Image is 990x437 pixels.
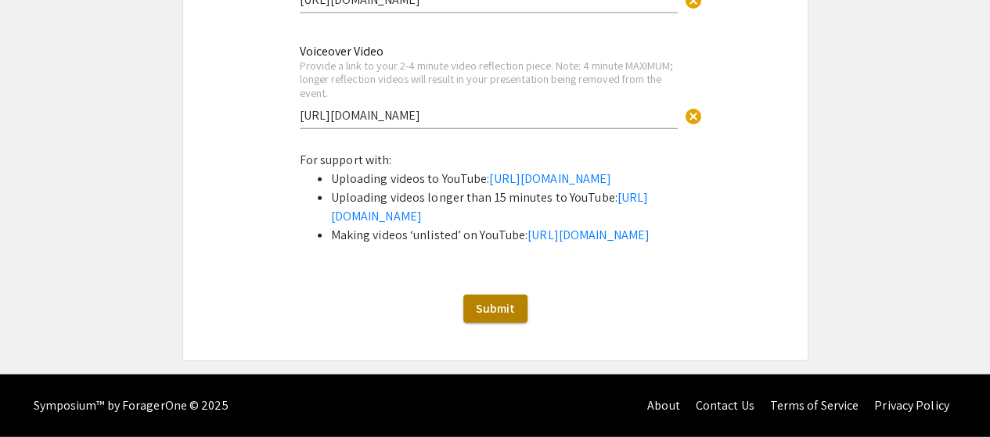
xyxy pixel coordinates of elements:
input: Type Here [300,107,678,124]
iframe: Chat [12,367,67,425]
a: [URL][DOMAIN_NAME] [527,227,650,243]
a: Terms of Service [769,397,859,414]
span: For support with: [300,152,392,168]
button: Clear [678,100,709,131]
li: Making videos ‘unlisted’ on YouTube: [331,226,691,245]
div: Symposium™ by ForagerOne © 2025 [34,374,229,437]
li: Uploading videos longer than 15 minutes to YouTube: [331,188,691,226]
a: Contact Us [695,397,754,414]
span: cancel [684,107,703,126]
div: Provide a link to your 2-4 minute video reflection piece. Note: 4 minute MAXIMUM; longer reflecti... [300,59,678,100]
a: Privacy Policy [874,397,949,414]
li: Uploading videos to YouTube: [331,170,691,188]
a: About [647,397,680,414]
mat-label: Voiceover Video [300,43,383,59]
a: [URL][DOMAIN_NAME] [489,170,611,187]
span: Submit [476,300,515,317]
button: Submit [463,295,527,323]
